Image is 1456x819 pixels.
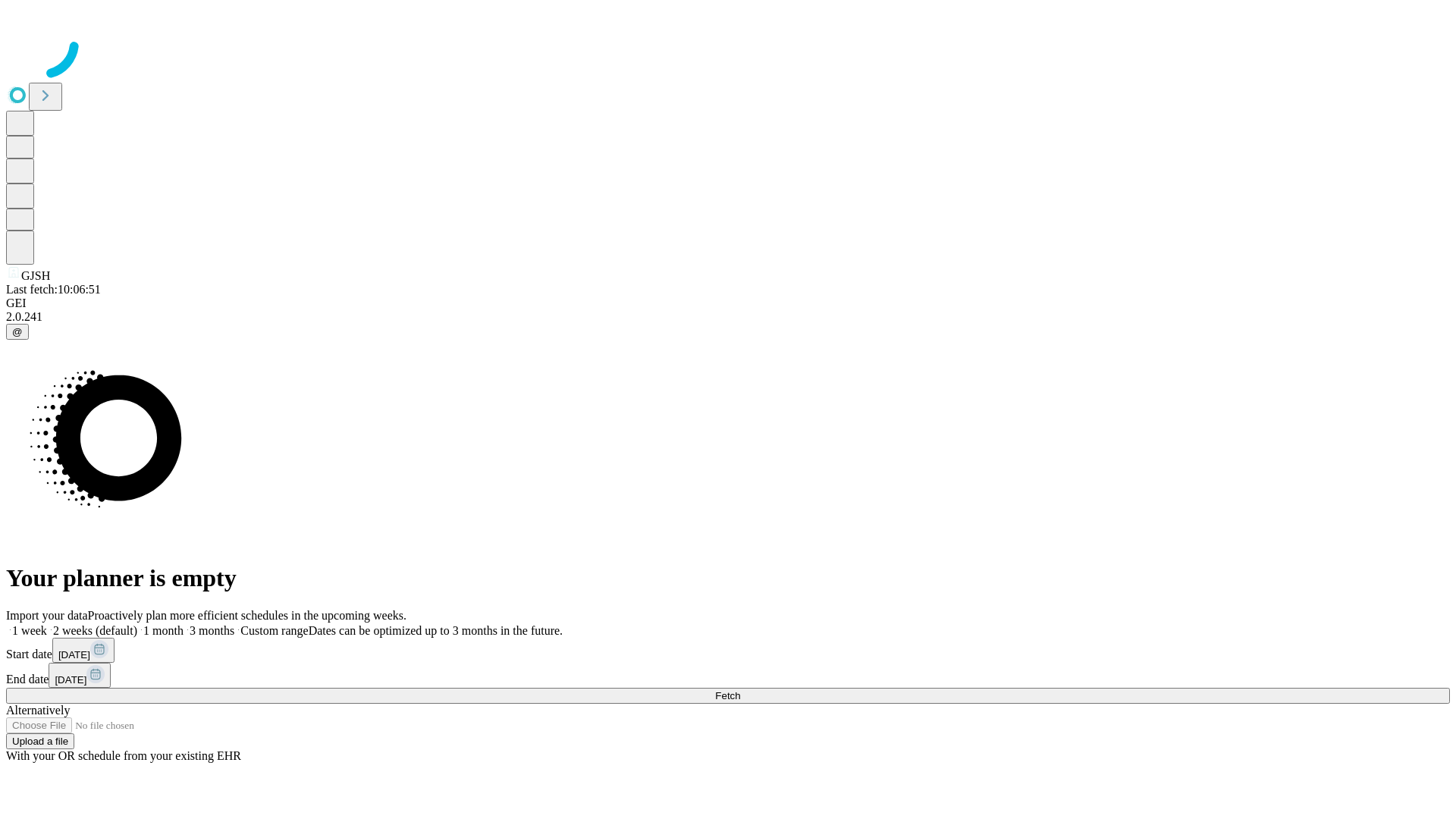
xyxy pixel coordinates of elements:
[143,624,184,637] span: 1 month
[21,269,50,282] span: GJSH
[6,609,88,622] span: Import your data
[190,624,234,637] span: 3 months
[6,564,1450,592] h1: Your planner is empty
[52,638,115,663] button: [DATE]
[6,688,1450,704] button: Fetch
[55,674,86,686] span: [DATE]
[240,624,308,637] span: Custom range
[6,638,1450,663] div: Start date
[53,624,137,637] span: 2 weeks (default)
[6,310,1450,324] div: 2.0.241
[6,297,1450,310] div: GEI
[6,733,74,749] button: Upload a file
[6,704,70,717] span: Alternatively
[49,663,111,688] button: [DATE]
[715,690,740,701] span: Fetch
[6,283,101,296] span: Last fetch: 10:06:51
[58,649,90,661] span: [DATE]
[12,624,47,637] span: 1 week
[309,624,563,637] span: Dates can be optimized up to 3 months in the future.
[6,663,1450,688] div: End date
[6,749,241,762] span: With your OR schedule from your existing EHR
[6,324,29,340] button: @
[12,326,23,337] span: @
[88,609,406,622] span: Proactively plan more efficient schedules in the upcoming weeks.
